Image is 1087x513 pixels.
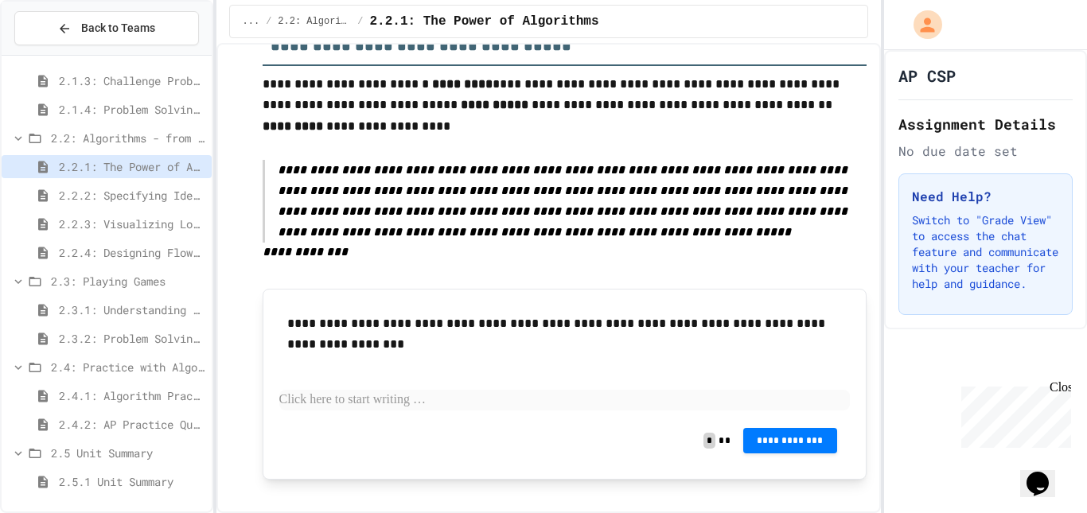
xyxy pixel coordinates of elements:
[59,216,205,232] span: 2.2.3: Visualizing Logic with Flowcharts
[59,158,205,175] span: 2.2.1: The Power of Algorithms
[59,72,205,89] span: 2.1.3: Challenge Problem - The Bridge
[898,113,1073,135] h2: Assignment Details
[898,64,956,87] h1: AP CSP
[59,187,205,204] span: 2.2.2: Specifying Ideas with Pseudocode
[278,15,351,28] span: 2.2: Algorithms - from Pseudocode to Flowcharts
[912,187,1059,206] h3: Need Help?
[59,301,205,318] span: 2.3.1: Understanding Games with Flowcharts
[369,12,598,31] span: 2.2.1: The Power of Algorithms
[51,359,205,375] span: 2.4: Practice with Algorithms
[51,130,205,146] span: 2.2: Algorithms - from Pseudocode to Flowcharts
[243,15,260,28] span: ...
[897,6,946,43] div: My Account
[59,387,205,404] span: 2.4.1: Algorithm Practice Exercises
[51,273,205,290] span: 2.3: Playing Games
[266,15,271,28] span: /
[6,6,110,101] div: Chat with us now!Close
[955,380,1071,448] iframe: chat widget
[59,244,205,261] span: 2.2.4: Designing Flowcharts
[81,20,155,37] span: Back to Teams
[357,15,363,28] span: /
[59,330,205,347] span: 2.3.2: Problem Solving Reflection
[1020,449,1071,497] iframe: chat widget
[59,101,205,118] span: 2.1.4: Problem Solving Practice
[912,212,1059,292] p: Switch to "Grade View" to access the chat feature and communicate with your teacher for help and ...
[59,473,205,490] span: 2.5.1 Unit Summary
[14,11,199,45] button: Back to Teams
[51,445,205,461] span: 2.5 Unit Summary
[898,142,1073,161] div: No due date set
[59,416,205,433] span: 2.4.2: AP Practice Questions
